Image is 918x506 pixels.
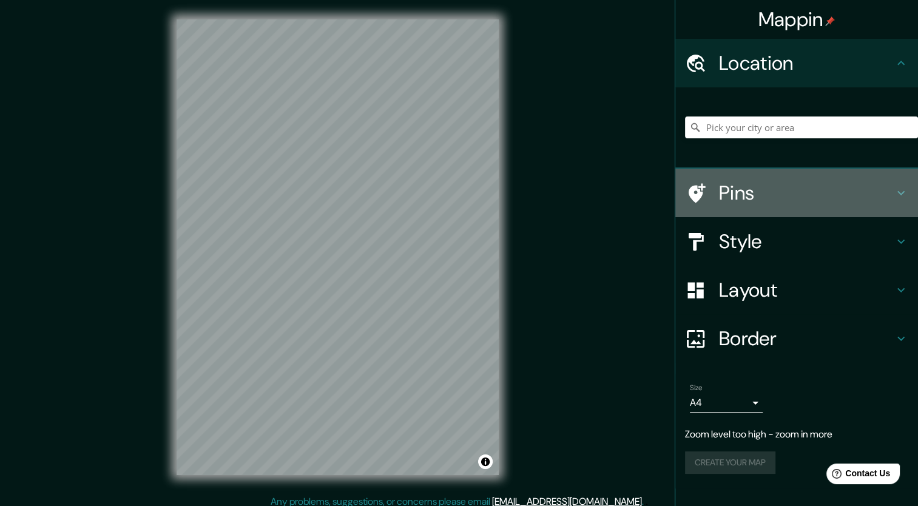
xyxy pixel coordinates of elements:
[825,16,835,26] img: pin-icon.png
[675,217,918,266] div: Style
[675,266,918,314] div: Layout
[690,383,703,393] label: Size
[177,19,499,475] canvas: Map
[690,393,763,413] div: A4
[719,278,894,302] h4: Layout
[685,427,908,442] p: Zoom level too high - zoom in more
[478,454,493,469] button: Toggle attribution
[719,229,894,254] h4: Style
[675,314,918,363] div: Border
[675,39,918,87] div: Location
[810,459,905,493] iframe: Help widget launcher
[758,7,835,32] h4: Mappin
[719,51,894,75] h4: Location
[675,169,918,217] div: Pins
[685,116,918,138] input: Pick your city or area
[719,326,894,351] h4: Border
[719,181,894,205] h4: Pins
